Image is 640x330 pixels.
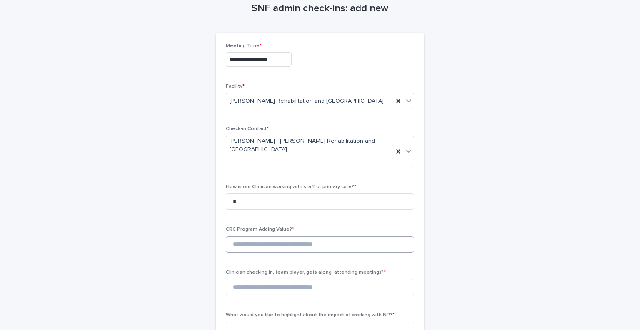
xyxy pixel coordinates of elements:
span: What would you like to highlight about the impact of working with NP? [226,312,395,317]
span: Meeting Time [226,43,262,48]
h1: SNF admin check-ins: add new [216,3,424,15]
span: Clinician checking in, team player, gets along, attending meetings? [226,270,386,275]
span: How is our Clinician working with staff or primary care? [226,184,356,189]
span: [PERSON_NAME] Rehabilitation and [GEOGRAPHIC_DATA] [230,97,384,106]
span: Check-in Contact [226,126,269,131]
span: Facility [226,84,245,89]
span: [PERSON_NAME] - [PERSON_NAME] Rehabilitation and [GEOGRAPHIC_DATA] [230,137,390,154]
span: CRC Program Adding Value? [226,227,294,232]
